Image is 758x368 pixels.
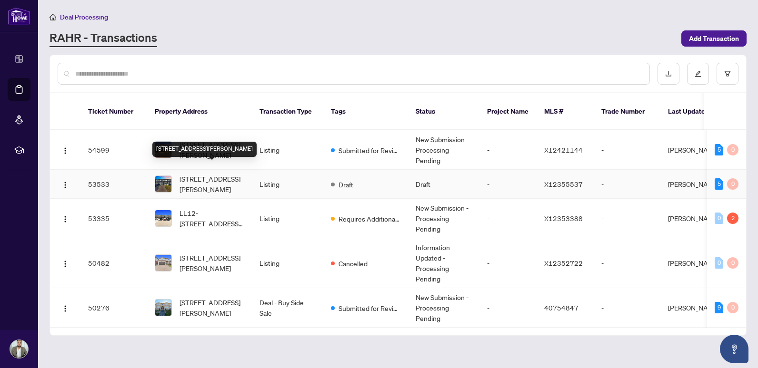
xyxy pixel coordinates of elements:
[720,335,748,363] button: Open asap
[715,178,723,190] div: 5
[715,302,723,313] div: 9
[727,178,738,190] div: 0
[80,130,147,170] td: 54599
[155,300,171,316] img: thumbnail-img
[147,93,252,130] th: Property Address
[660,238,732,288] td: [PERSON_NAME]
[715,144,723,155] div: 5
[339,258,368,269] span: Cancelled
[479,238,537,288] td: -
[155,176,171,192] img: thumbnail-img
[58,142,73,157] button: Logo
[80,199,147,238] td: 53335
[660,199,732,238] td: [PERSON_NAME]
[180,252,244,273] span: [STREET_ADDRESS][PERSON_NAME]
[339,179,353,190] span: Draft
[180,139,244,160] span: [STREET_ADDRESS][PERSON_NAME]
[58,211,73,226] button: Logo
[180,297,244,318] span: [STREET_ADDRESS][PERSON_NAME]
[339,213,400,224] span: Requires Additional Docs
[681,30,747,47] button: Add Transaction
[544,303,578,312] span: 40754847
[689,31,739,46] span: Add Transaction
[152,142,257,157] div: [STREET_ADDRESS][PERSON_NAME]
[80,288,147,328] td: 50276
[660,170,732,199] td: [PERSON_NAME]
[58,176,73,192] button: Logo
[180,208,244,229] span: LL12-[STREET_ADDRESS][PERSON_NAME]
[727,144,738,155] div: 0
[665,70,672,77] span: download
[180,174,244,194] span: [STREET_ADDRESS][PERSON_NAME]
[658,63,679,85] button: download
[60,13,108,21] span: Deal Processing
[80,238,147,288] td: 50482
[479,130,537,170] td: -
[58,255,73,271] button: Logo
[50,30,157,47] a: RAHR - Transactions
[687,63,709,85] button: edit
[715,257,723,269] div: 0
[8,7,30,25] img: logo
[58,300,73,315] button: Logo
[80,170,147,199] td: 53533
[660,130,732,170] td: [PERSON_NAME]
[61,147,69,155] img: Logo
[594,170,660,199] td: -
[339,303,400,313] span: Submitted for Review
[155,255,171,271] img: thumbnail-img
[408,238,479,288] td: Information Updated - Processing Pending
[252,238,323,288] td: Listing
[594,199,660,238] td: -
[50,14,56,20] span: home
[660,288,732,328] td: [PERSON_NAME]
[252,93,323,130] th: Transaction Type
[155,210,171,226] img: thumbnail-img
[252,130,323,170] td: Listing
[544,214,583,223] span: X12353388
[724,70,731,77] span: filter
[537,93,594,130] th: MLS #
[479,288,537,328] td: -
[61,260,69,268] img: Logo
[727,302,738,313] div: 0
[660,93,732,130] th: Last Updated By
[408,288,479,328] td: New Submission - Processing Pending
[479,170,537,199] td: -
[252,170,323,199] td: Listing
[61,305,69,312] img: Logo
[594,93,660,130] th: Trade Number
[61,181,69,189] img: Logo
[408,130,479,170] td: New Submission - Processing Pending
[80,93,147,130] th: Ticket Number
[594,288,660,328] td: -
[252,199,323,238] td: Listing
[544,259,583,267] span: X12352722
[715,213,723,224] div: 0
[695,70,701,77] span: edit
[408,199,479,238] td: New Submission - Processing Pending
[408,93,479,130] th: Status
[10,340,28,358] img: Profile Icon
[717,63,738,85] button: filter
[339,145,400,155] span: Submitted for Review
[479,93,537,130] th: Project Name
[594,130,660,170] td: -
[479,199,537,238] td: -
[61,215,69,223] img: Logo
[323,93,408,130] th: Tags
[252,288,323,328] td: Deal - Buy Side Sale
[544,180,583,188] span: X12355537
[727,257,738,269] div: 0
[594,238,660,288] td: -
[727,213,738,224] div: 2
[544,145,583,154] span: X12421144
[408,170,479,199] td: Draft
